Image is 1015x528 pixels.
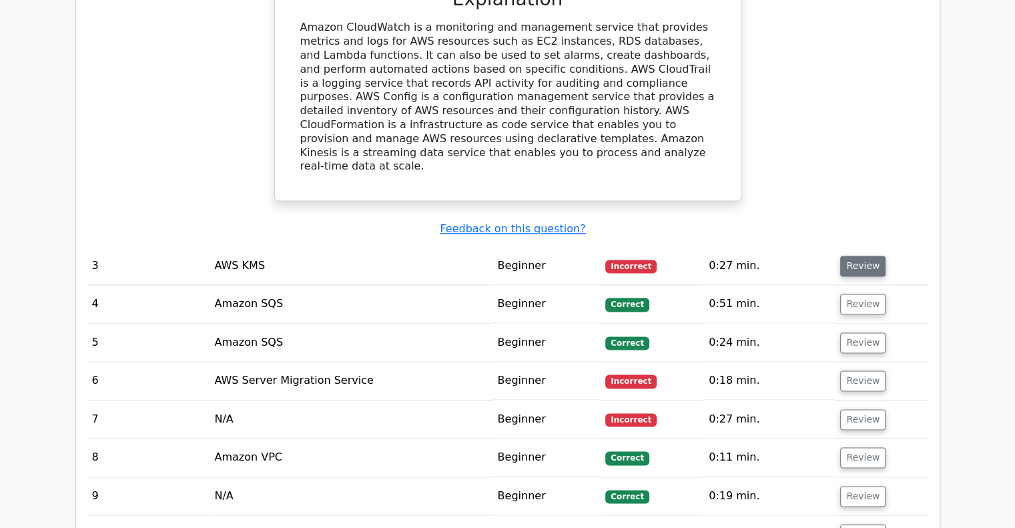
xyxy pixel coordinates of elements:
td: 0:18 min. [703,362,835,400]
td: Beginner [492,477,601,515]
button: Review [840,294,886,314]
td: Beginner [492,247,601,285]
button: Review [840,447,886,468]
span: Correct [605,490,649,503]
td: AWS KMS [209,247,492,285]
td: Amazon SQS [209,285,492,323]
div: Amazon CloudWatch is a monitoring and management service that provides metrics and logs for AWS r... [300,21,715,174]
td: 7 [87,401,210,439]
td: 0:24 min. [703,324,835,362]
td: 0:27 min. [703,401,835,439]
td: Amazon SQS [209,324,492,362]
td: Beginner [492,285,601,323]
td: 8 [87,439,210,477]
td: 0:11 min. [703,439,835,477]
td: Beginner [492,401,601,439]
td: 5 [87,324,210,362]
td: 0:27 min. [703,247,835,285]
td: 6 [87,362,210,400]
button: Review [840,409,886,430]
td: N/A [209,401,492,439]
td: 0:51 min. [703,285,835,323]
td: 0:19 min. [703,477,835,515]
td: 4 [87,285,210,323]
button: Review [840,256,886,276]
button: Review [840,370,886,391]
a: Feedback on this question? [440,222,585,235]
button: Review [840,332,886,353]
td: 9 [87,477,210,515]
td: AWS Server Migration Service [209,362,492,400]
span: Correct [605,298,649,311]
span: Incorrect [605,413,657,427]
span: Correct [605,336,649,350]
span: Incorrect [605,260,657,273]
td: 3 [87,247,210,285]
td: N/A [209,477,492,515]
span: Correct [605,451,649,465]
td: Beginner [492,362,601,400]
td: Beginner [492,439,601,477]
span: Incorrect [605,374,657,388]
td: Beginner [492,324,601,362]
td: Amazon VPC [209,439,492,477]
button: Review [840,486,886,507]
